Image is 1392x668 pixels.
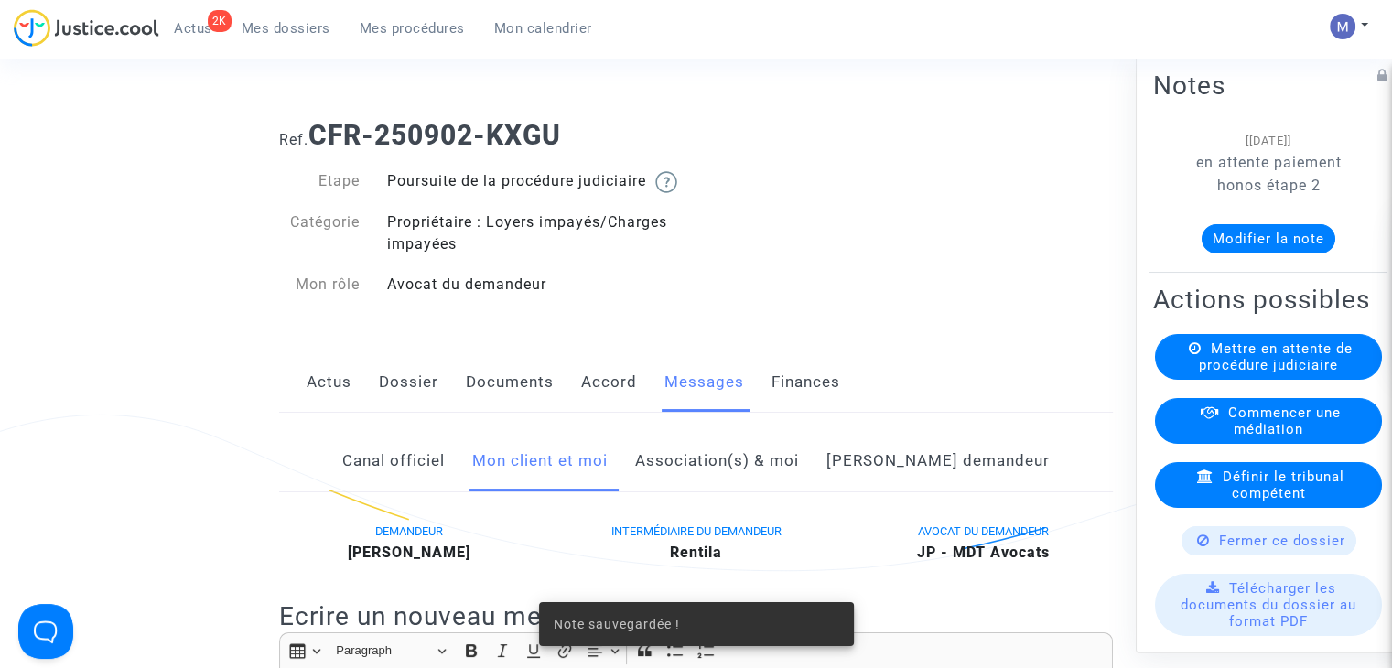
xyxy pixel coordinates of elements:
a: Mes procédures [345,15,480,42]
a: Actus [307,352,351,413]
span: INTERMÉDIAIRE DU DEMANDEUR [610,524,781,538]
span: Mon calendrier [494,20,592,37]
a: Mes dossiers [227,15,345,42]
div: Poursuite de la procédure judiciaire [373,170,696,193]
p: en attente paiement honos étape 2 [1181,151,1356,197]
span: AVOCAT DU DEMANDEUR [918,524,1049,538]
a: Documents [466,352,554,413]
a: Accord [581,352,637,413]
iframe: Help Scout Beacon - Open [18,604,73,659]
span: Actus [174,20,212,37]
span: Fermer ce dossier [1219,533,1345,549]
div: Avocat du demandeur [373,274,696,296]
a: Dossier [379,352,438,413]
span: Définir le tribunal compétent [1223,469,1344,501]
span: Note sauvegardée ! [554,615,680,633]
button: Modifier la note [1202,224,1335,253]
img: AAcHTtesyyZjLYJxzrkRG5BOJsapQ6nO-85ChvdZAQ62n80C=s96-c [1330,14,1355,39]
div: Mon rôle [265,274,373,296]
h2: Notes [1153,70,1384,102]
div: 2K [208,10,232,32]
img: jc-logo.svg [14,9,159,47]
div: Propriétaire : Loyers impayés/Charges impayées [373,211,696,255]
span: Mes procédures [360,20,465,37]
a: Messages [664,352,744,413]
span: [[DATE]] [1246,134,1291,147]
span: Commencer une médiation [1228,404,1341,437]
div: Catégorie [265,211,373,255]
h2: Actions possibles [1153,284,1384,316]
a: Mon client et moi [472,431,608,491]
span: Télécharger les documents du dossier au format PDF [1181,580,1356,630]
b: [PERSON_NAME] [348,544,470,561]
a: Finances [772,352,840,413]
b: Rentila [670,544,722,561]
h2: Ecrire un nouveau message [279,600,1113,632]
div: Editor toolbar [279,632,1113,668]
span: Mettre en attente de procédure judiciaire [1199,340,1353,373]
span: Paragraph [336,640,431,662]
span: DEMANDEUR [375,524,443,538]
a: Canal officiel [342,431,445,491]
span: Ref. [279,131,308,148]
a: Association(s) & moi [635,431,799,491]
a: Mon calendrier [480,15,607,42]
button: Paragraph [328,637,454,665]
div: Etape [265,170,373,193]
b: JP - MDT Avocats [917,544,1050,561]
span: Mes dossiers [242,20,330,37]
a: 2KActus [159,15,227,42]
img: help.svg [655,171,677,193]
a: [PERSON_NAME] demandeur [826,431,1050,491]
b: CFR-250902-KXGU [308,119,561,151]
